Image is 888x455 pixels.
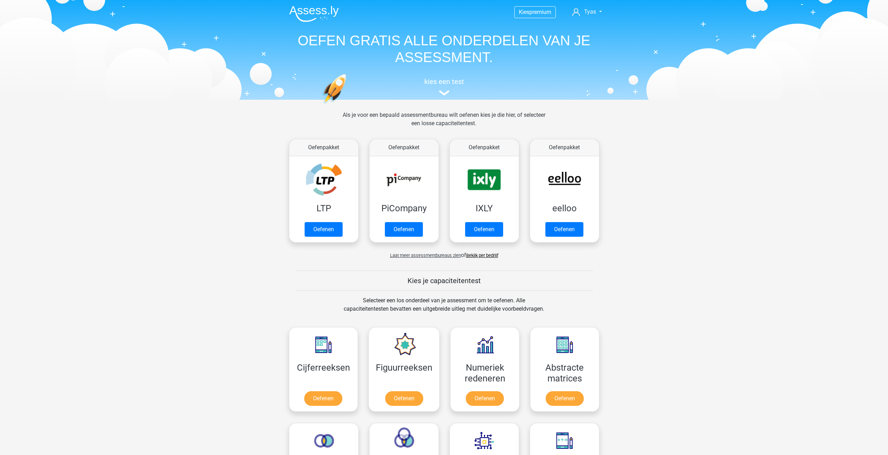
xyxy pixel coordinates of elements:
h5: kies een test [284,77,605,86]
a: Kiespremium [515,7,555,17]
span: premium [529,9,551,15]
img: oefenen [322,74,373,137]
a: Bekijk per bedrijf [466,253,498,258]
img: Assessly [289,6,339,22]
div: Als je voor een bepaald assessmentbureau wilt oefenen kies je die hier, of selecteer een losse ca... [337,111,551,136]
img: assessment [439,90,449,96]
a: Oefenen [305,222,343,237]
span: Tyas [584,8,596,15]
h1: OEFEN GRATIS ALLE ONDERDELEN VAN JE ASSESSMENT. [284,32,605,66]
h5: Kies je capaciteitentest [295,276,593,285]
div: of [284,245,605,259]
div: Selecteer een los onderdeel van je assessment om te oefenen. Alle capaciteitentesten bevatten een... [337,296,551,321]
span: Kies [519,9,529,15]
span: Laat meer assessmentbureaus zien [390,253,461,258]
a: kies een test [284,77,605,96]
a: Oefenen [466,391,504,406]
a: Oefenen [385,391,423,406]
a: Oefenen [545,222,583,237]
a: Oefenen [304,391,342,406]
a: Oefenen [465,222,503,237]
a: Oefenen [385,222,423,237]
a: Tyas [569,8,604,16]
a: Oefenen [546,391,584,406]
